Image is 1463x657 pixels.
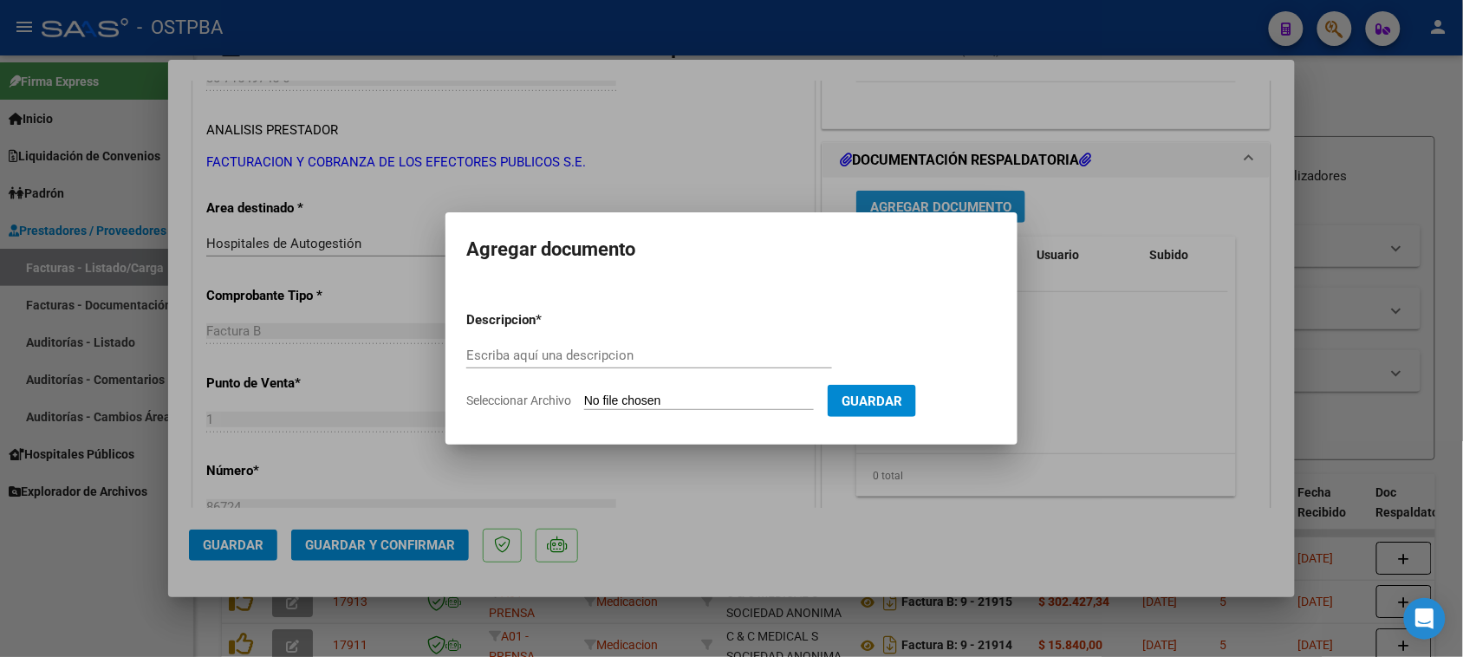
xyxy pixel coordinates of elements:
div: Open Intercom Messenger [1404,598,1446,640]
span: Guardar [842,394,902,409]
h2: Agregar documento [466,233,997,266]
span: Seleccionar Archivo [466,394,571,407]
button: Guardar [828,385,916,417]
p: Descripcion [466,310,626,330]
